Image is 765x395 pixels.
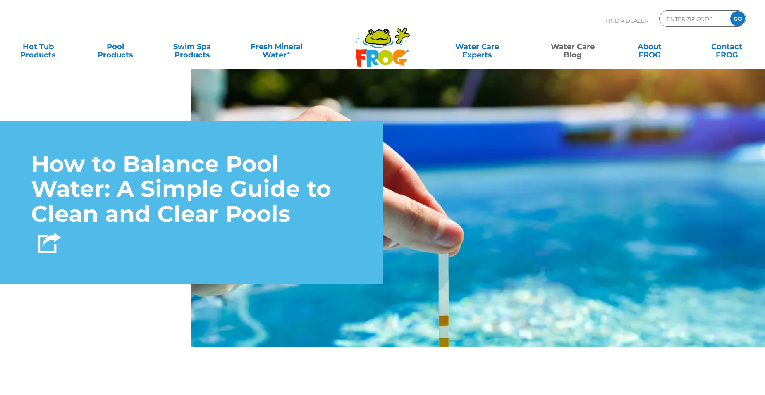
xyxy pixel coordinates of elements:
[605,10,648,31] p: Find A Dealer
[351,17,414,67] img: Frog Products Logo
[38,233,61,253] img: Share
[8,38,68,55] a: Hot TubProducts
[239,38,314,55] a: Fresh MineralWater∞
[31,152,351,227] h1: How to Balance Pool Water: A Simple Guide to Clean and Clear Pools
[287,49,291,56] sup: ∞
[543,38,603,55] a: Water CareBlog
[620,38,680,55] a: AboutFROG
[428,38,526,55] a: Water CareExperts
[730,11,745,26] input: GO
[697,38,757,55] a: ContactFROG
[85,38,145,55] a: PoolProducts
[162,38,222,55] a: Swim SpaProducts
